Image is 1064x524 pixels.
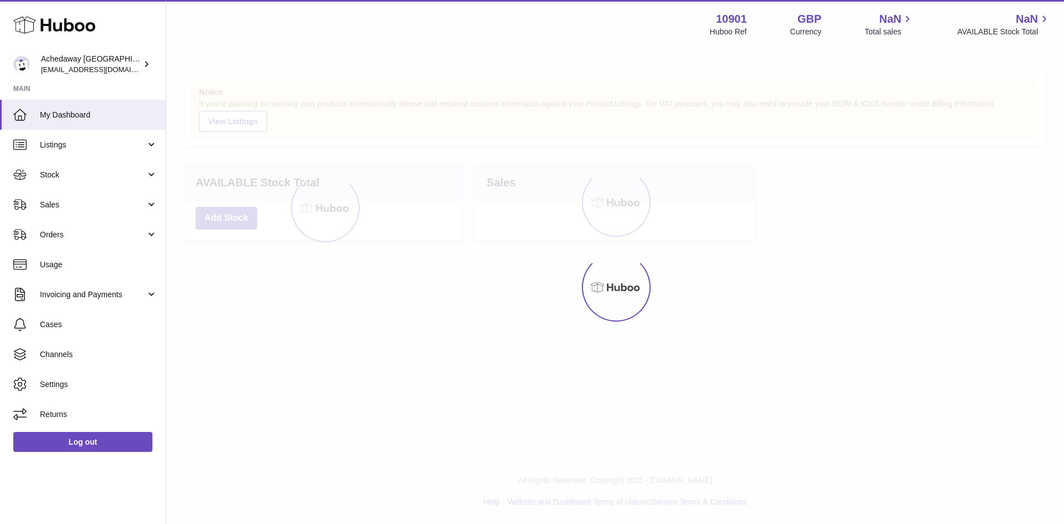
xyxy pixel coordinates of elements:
div: Currency [790,27,822,37]
span: NaN [879,12,901,27]
strong: GBP [797,12,821,27]
span: Total sales [864,27,914,37]
span: Returns [40,409,157,420]
img: admin@newpb.co.uk [13,56,30,73]
span: My Dashboard [40,110,157,120]
span: Channels [40,349,157,360]
span: Stock [40,170,146,180]
span: Sales [40,200,146,210]
span: Cases [40,319,157,330]
span: Settings [40,379,157,390]
span: Listings [40,140,146,150]
strong: 10901 [716,12,747,27]
span: Orders [40,230,146,240]
span: Invoicing and Payments [40,289,146,300]
div: Achedaway [GEOGRAPHIC_DATA] [41,54,141,75]
span: Usage [40,260,157,270]
span: [EMAIL_ADDRESS][DOMAIN_NAME] [41,65,163,74]
a: NaN AVAILABLE Stock Total [957,12,1051,37]
span: NaN [1016,12,1038,27]
div: Huboo Ref [710,27,747,37]
a: Log out [13,432,152,452]
span: AVAILABLE Stock Total [957,27,1051,37]
a: NaN Total sales [864,12,914,37]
